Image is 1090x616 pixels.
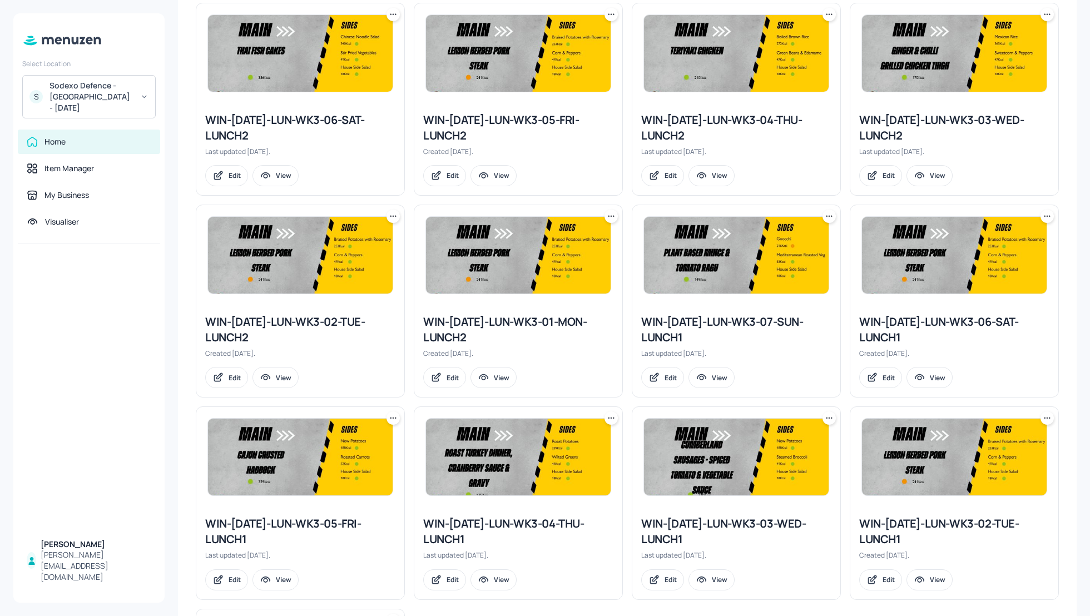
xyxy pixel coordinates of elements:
div: S [29,90,43,103]
img: 2025-05-20-1747741522699tfak26ecxa.jpeg [426,217,611,294]
div: View [712,575,727,584]
div: View [494,373,509,382]
img: 2025-05-23-1747992965190onl4kmxtlz.jpeg [862,15,1047,92]
div: Edit [447,171,459,180]
div: WIN-[DATE]-LUN-WK3-06-SAT-LUNCH1 [859,314,1049,345]
div: Edit [883,171,895,180]
div: WIN-[DATE]-LUN-WK3-04-THU-LUNCH2 [641,112,831,143]
img: 2025-05-23-1748007579840yi10cirt3wl.jpeg [644,419,829,495]
div: Edit [229,373,241,382]
div: Edit [665,373,677,382]
div: View [930,171,945,180]
div: Edit [447,575,459,584]
div: Last updated [DATE]. [205,550,395,560]
div: View [276,575,291,584]
div: Edit [229,575,241,584]
div: View [712,373,727,382]
div: Item Manager [44,163,94,174]
div: View [276,171,291,180]
div: Last updated [DATE]. [423,550,613,560]
img: 2025-05-23-1748008439410t2qpkz4q3xc.jpeg [644,217,829,294]
div: Created [DATE]. [859,349,1049,358]
div: Created [DATE]. [859,550,1049,560]
img: 2025-05-23-1747994546656xcb38fph1za.jpeg [644,15,829,92]
div: WIN-[DATE]-LUN-WK3-07-SUN-LUNCH1 [641,314,831,345]
div: WIN-[DATE]-LUN-WK3-01-MON-LUNCH2 [423,314,613,345]
div: [PERSON_NAME] [41,539,151,550]
div: Home [44,136,66,147]
div: Created [DATE]. [423,147,613,156]
div: Last updated [DATE]. [641,147,831,156]
div: Created [DATE]. [205,349,395,358]
img: 2025-05-23-17480092693459emvpcxwnpi.jpeg [208,15,393,92]
div: Last updated [DATE]. [641,550,831,560]
div: Edit [229,171,241,180]
div: Visualiser [45,216,79,227]
img: 2025-05-20-1747741522699tfak26ecxa.jpeg [862,419,1047,495]
div: View [930,575,945,584]
img: 2025-05-20-1747741522699tfak26ecxa.jpeg [862,217,1047,294]
div: WIN-[DATE]-LUN-WK3-04-THU-LUNCH1 [423,516,613,547]
div: View [494,171,509,180]
div: WIN-[DATE]-LUN-WK3-05-FRI-LUNCH1 [205,516,395,547]
div: WIN-[DATE]-LUN-WK3-06-SAT-LUNCH2 [205,112,395,143]
div: My Business [44,190,89,201]
div: WIN-[DATE]-LUN-WK3-03-WED-LUNCH1 [641,516,831,547]
img: 2025-05-20-1747741522699tfak26ecxa.jpeg [208,217,393,294]
div: View [494,575,509,584]
div: Last updated [DATE]. [205,147,395,156]
div: Last updated [DATE]. [859,147,1049,156]
div: Edit [665,171,677,180]
div: WIN-[DATE]-LUN-WK3-05-FRI-LUNCH2 [423,112,613,143]
div: View [930,373,945,382]
div: Edit [665,575,677,584]
div: WIN-[DATE]-LUN-WK3-02-TUE-LUNCH2 [205,314,395,345]
div: WIN-[DATE]-LUN-WK3-03-WED-LUNCH2 [859,112,1049,143]
div: View [276,373,291,382]
div: Select Location [22,59,156,68]
img: 2025-05-23-1748008126914tu4jp8xgmh8.jpeg [208,419,393,495]
div: [PERSON_NAME][EMAIL_ADDRESS][DOMAIN_NAME] [41,549,151,583]
div: View [712,171,727,180]
div: Sodexo Defence - [GEOGRAPHIC_DATA] - [DATE] [49,80,133,113]
div: Created [DATE]. [423,349,613,358]
div: WIN-[DATE]-LUN-WK3-02-TUE-LUNCH1 [859,516,1049,547]
div: Edit [883,373,895,382]
div: Edit [447,373,459,382]
div: Last updated [DATE]. [641,349,831,358]
img: 2025-05-23-1748007867537bvduai466k4.jpeg [426,419,611,495]
div: Edit [883,575,895,584]
img: 2025-05-20-1747741522699tfak26ecxa.jpeg [426,15,611,92]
